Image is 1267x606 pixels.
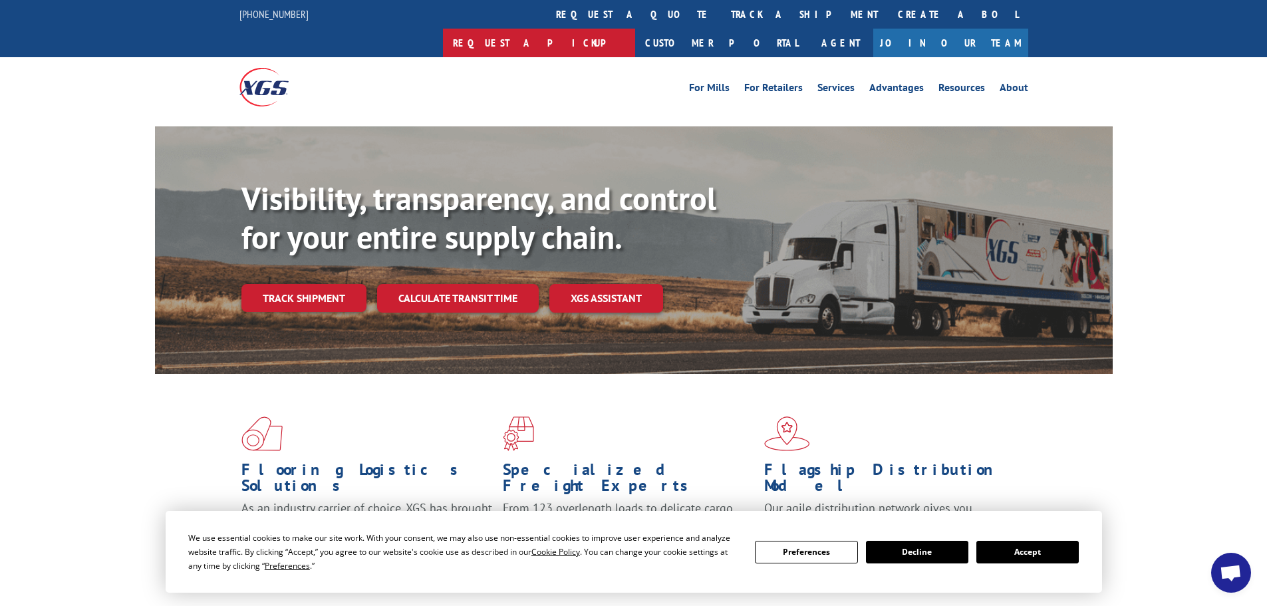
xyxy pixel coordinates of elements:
a: Track shipment [241,284,366,312]
a: XGS ASSISTANT [549,284,663,313]
img: xgs-icon-flagship-distribution-model-red [764,416,810,451]
button: Accept [976,541,1079,563]
h1: Flooring Logistics Solutions [241,462,493,500]
a: Services [817,82,855,97]
img: xgs-icon-focused-on-flooring-red [503,416,534,451]
a: Resources [938,82,985,97]
button: Decline [866,541,968,563]
div: We use essential cookies to make our site work. With your consent, we may also use non-essential ... [188,531,739,573]
h1: Flagship Distribution Model [764,462,1016,500]
a: About [1000,82,1028,97]
a: [PHONE_NUMBER] [239,7,309,21]
button: Preferences [755,541,857,563]
a: For Retailers [744,82,803,97]
span: Our agile distribution network gives you nationwide inventory management on demand. [764,500,1009,531]
b: Visibility, transparency, and control for your entire supply chain. [241,178,716,257]
div: Cookie Consent Prompt [166,511,1102,593]
a: Open chat [1211,553,1251,593]
h1: Specialized Freight Experts [503,462,754,500]
a: Agent [808,29,873,57]
a: Join Our Team [873,29,1028,57]
a: Customer Portal [635,29,808,57]
span: Preferences [265,560,310,571]
a: For Mills [689,82,730,97]
p: From 123 overlength loads to delicate cargo, our experienced staff knows the best way to move you... [503,500,754,559]
img: xgs-icon-total-supply-chain-intelligence-red [241,416,283,451]
a: Request a pickup [443,29,635,57]
a: Advantages [869,82,924,97]
a: Calculate transit time [377,284,539,313]
span: As an industry carrier of choice, XGS has brought innovation and dedication to flooring logistics... [241,500,492,547]
span: Cookie Policy [531,546,580,557]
